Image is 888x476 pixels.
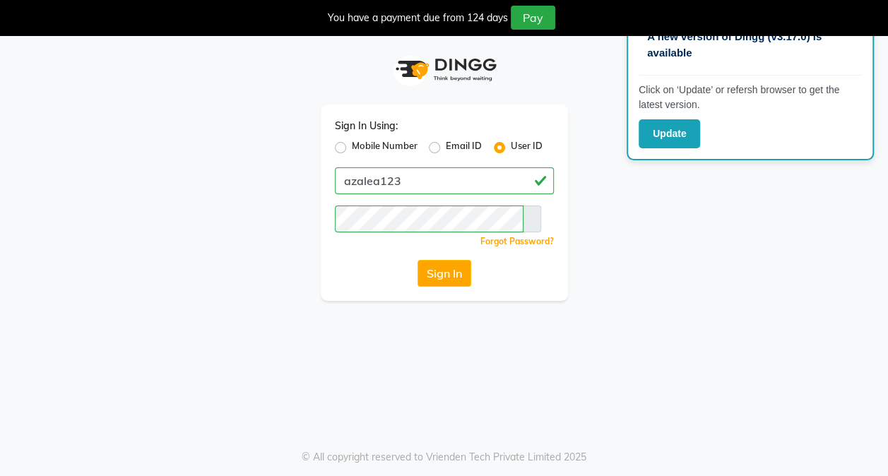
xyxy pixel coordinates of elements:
button: Update [639,119,700,148]
a: Forgot Password? [480,236,554,246]
input: Username [335,206,524,232]
div: You have a payment due from 124 days [328,11,508,25]
button: Sign In [418,260,471,287]
label: Mobile Number [352,139,418,156]
label: Email ID [446,139,482,156]
img: logo1.svg [388,49,501,90]
button: Pay [511,6,555,30]
label: Sign In Using: [335,119,398,133]
label: User ID [511,139,543,156]
p: A new version of Dingg (v3.17.0) is available [647,29,853,61]
p: Click on ‘Update’ or refersh browser to get the latest version. [639,83,862,112]
input: Username [335,167,554,194]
